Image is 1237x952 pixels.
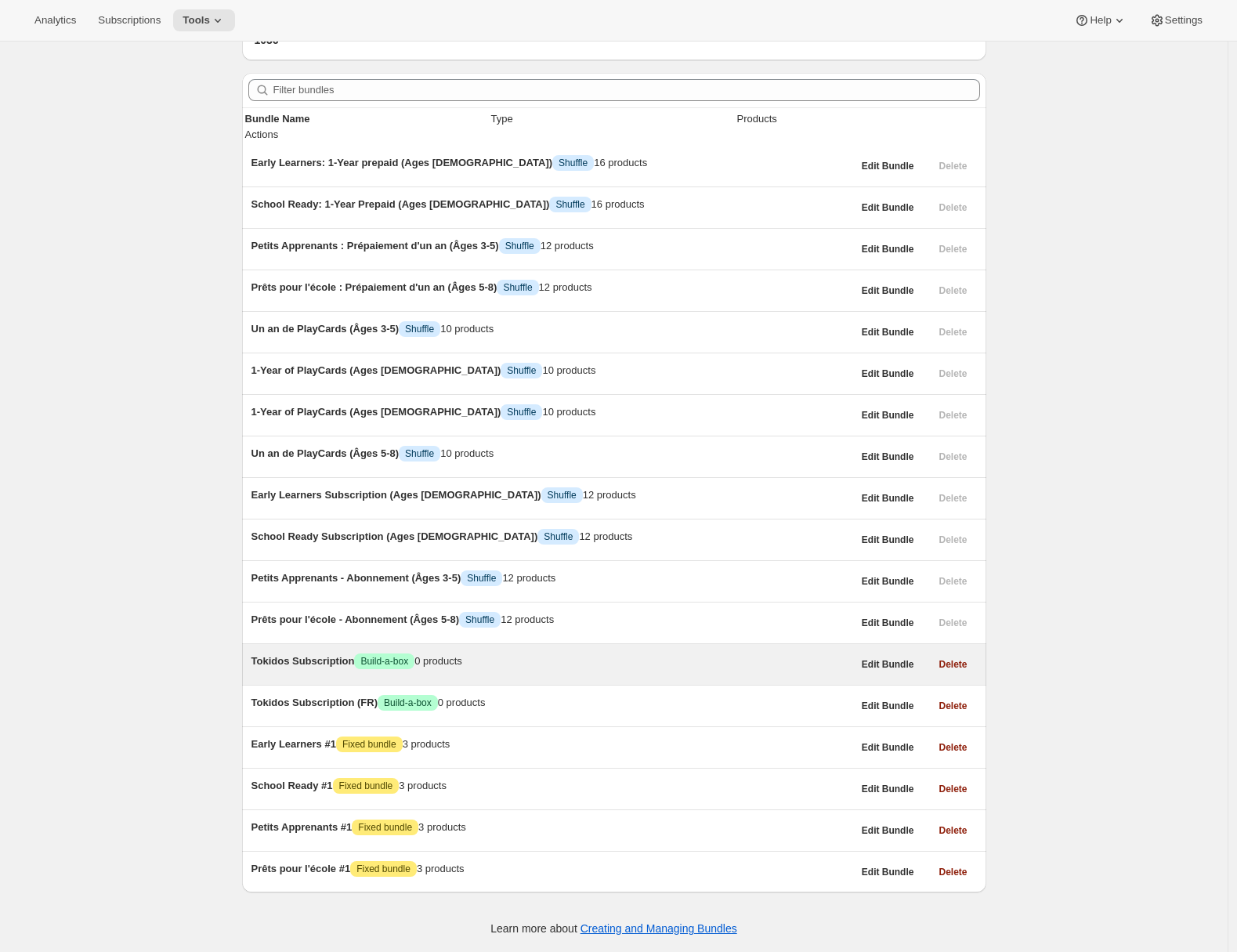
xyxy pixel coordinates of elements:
span: Un an de PlayCards (Âges 3-5) [251,323,400,335]
button: Edit Bundle [852,280,924,302]
span: Edit Bundle [862,201,914,214]
button: Help [1065,9,1136,31]
span: 3 products [418,821,466,833]
span: Edit Bundle [862,824,914,837]
span: 12 products [501,614,554,625]
span: Edit Bundle [862,367,914,380]
button: Subscriptions [89,9,170,31]
span: 1-Year of PlayCards (Ages [DEMOGRAPHIC_DATA]) [251,406,501,418]
span: Shuffle [507,406,536,418]
span: Shuffle [405,323,434,335]
span: Early Learners: 1-Year prepaid (Ages [DEMOGRAPHIC_DATA]) [251,157,553,168]
span: Edit Bundle [862,326,914,338]
span: Delete [939,783,967,795]
span: Shuffle [559,157,588,169]
span: Edit Bundle [862,575,914,588]
span: Fixed bundle [356,863,411,875]
span: Shuffle [555,198,584,211]
button: Edit Bundle [852,238,924,260]
span: Edit Bundle [862,492,914,505]
button: Edit Bundle [852,404,924,426]
span: Shuffle [503,281,532,294]
span: Delete [939,741,967,754]
span: Edit Bundle [862,284,914,297]
span: Shuffle [548,489,577,501]
span: Build-a-box [384,697,432,709]
span: Edit Bundle [862,409,914,422]
span: Delete [939,866,967,878]
span: Help [1090,14,1111,27]
button: Edit Bundle [852,446,924,468]
span: Subscriptions [98,14,161,27]
button: Edit Bundle [852,529,924,551]
div: Actions [245,127,983,143]
button: Delete [929,695,976,717]
a: Creating and Managing Bundles [581,922,737,935]
span: 1-Year of PlayCards (Ages [DEMOGRAPHIC_DATA]) [251,364,501,376]
span: 12 products [539,281,592,293]
span: 3 products [417,863,465,874]
button: Delete [929,653,976,675]
span: Fixed bundle [339,780,393,792]
button: Delete [929,820,976,842]
span: 3 products [403,738,450,750]
span: 12 products [579,530,632,542]
span: Shuffle [467,572,496,585]
button: Delete [929,861,976,883]
span: Petits Apprenants #1 [251,821,353,833]
button: Delete [929,737,976,758]
button: Edit Bundle [852,321,924,343]
span: Prêts pour l'école : Prépaiement d'un an (Âges 5-8) [251,281,497,293]
span: 0 products [438,697,486,708]
span: Edit Bundle [862,160,914,172]
span: Prêts pour l'école - Abonnement (Âges 5-8) [251,614,460,625]
span: Delete [939,824,967,837]
button: Edit Bundle [852,570,924,592]
span: School Ready: 1-Year Prepaid (Ages [DEMOGRAPHIC_DATA]) [251,198,550,210]
span: 3 products [399,780,447,791]
span: 10 products [542,364,595,376]
span: School Ready #1 [251,780,333,791]
span: 10 products [542,406,595,418]
span: Tools [183,14,210,27]
button: Settings [1140,9,1212,31]
button: Edit Bundle [852,653,924,675]
p: Bundle Name [245,111,491,127]
span: Fixed bundle [342,738,396,751]
span: 10 products [440,447,494,459]
span: School Ready Subscription (Ages [DEMOGRAPHIC_DATA]) [251,530,538,542]
span: Edit Bundle [862,741,914,754]
button: Edit Bundle [852,737,924,758]
span: Shuffle [405,447,434,460]
div: Products [737,111,983,127]
span: Edit Bundle [862,866,914,878]
span: Shuffle [507,364,536,377]
span: Edit Bundle [862,658,914,671]
span: Shuffle [544,530,573,543]
button: Edit Bundle [852,695,924,717]
span: 16 products [591,198,645,210]
span: Edit Bundle [862,534,914,546]
button: Edit Bundle [852,861,924,883]
span: 12 products [583,489,636,501]
span: Fixed bundle [358,821,412,834]
button: Edit Bundle [852,197,924,219]
button: Edit Bundle [852,778,924,800]
button: Tools [173,9,235,31]
span: Analytics [34,14,76,27]
span: Prêts pour l'école #1 [251,863,351,874]
span: Petits Apprenants : Prépaiement d'un an (Âges 3-5) [251,240,499,252]
button: Delete [929,778,976,800]
span: Build-a-box [360,655,408,668]
span: Early Learners #1 [251,738,336,750]
span: Edit Bundle [862,451,914,463]
span: Early Learners Subscription (Ages [DEMOGRAPHIC_DATA]) [251,489,541,501]
span: Shuffle [505,240,534,252]
span: Tokidos Subscription (FR) [251,697,378,708]
span: Edit Bundle [862,617,914,629]
span: Tokidos Subscription [251,655,355,667]
button: Edit Bundle [852,820,924,842]
span: Edit Bundle [862,783,914,795]
input: Filter bundles [273,79,980,101]
span: Edit Bundle [862,700,914,712]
